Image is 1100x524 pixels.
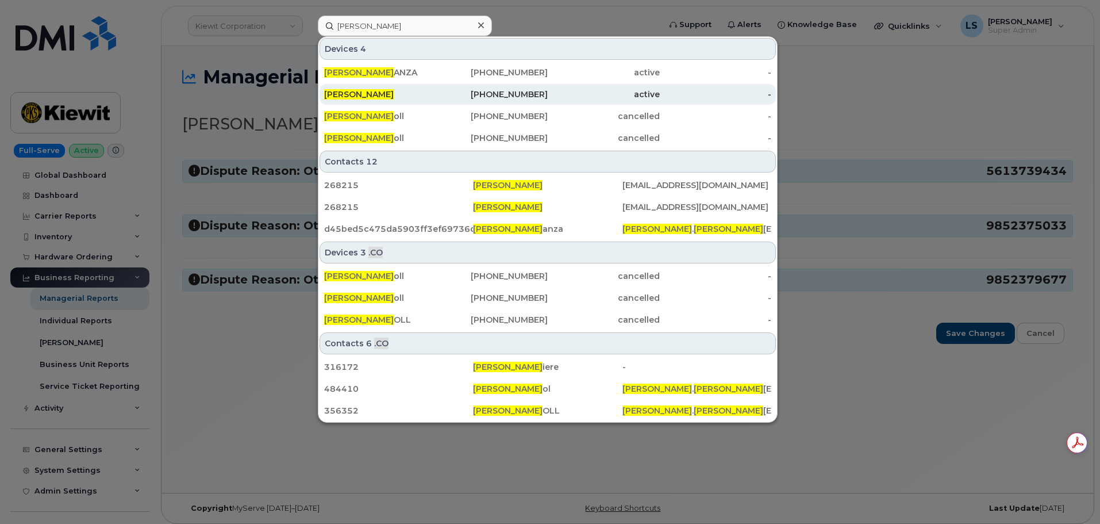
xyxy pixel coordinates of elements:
a: 484410[PERSON_NAME]ol[PERSON_NAME].[PERSON_NAME][EMAIL_ADDRESS][PERSON_NAME][DOMAIN_NAME] [320,378,776,399]
div: . [EMAIL_ADDRESS][DOMAIN_NAME] [622,223,771,235]
div: active [548,89,660,100]
div: - [622,361,771,373]
span: 4 [360,43,366,55]
a: [PERSON_NAME]oll[PHONE_NUMBER]cancelled- [320,288,776,308]
div: - [660,89,772,100]
a: 268215[PERSON_NAME][EMAIL_ADDRESS][DOMAIN_NAME] [320,197,776,217]
a: 268215[PERSON_NAME][EMAIL_ADDRESS][DOMAIN_NAME] [320,175,776,196]
span: [PERSON_NAME] [473,224,543,234]
span: [PERSON_NAME] [622,384,692,394]
a: 316172[PERSON_NAME]iere- [320,357,776,377]
div: OLL [473,405,622,416]
div: - [660,270,772,282]
div: ANZA [324,67,436,78]
div: [EMAIL_ADDRESS][DOMAIN_NAME] [622,201,771,213]
a: d45bed5c475da5903ff3ef69736d4329[PERSON_NAME]anza[PERSON_NAME].[PERSON_NAME][EMAIL_ADDRESS][DOMAI... [320,219,776,239]
div: - [660,132,772,144]
div: cancelled [548,132,660,144]
div: oll [324,270,436,282]
span: .CO [374,338,389,349]
div: cancelled [548,292,660,304]
div: cancelled [548,314,660,326]
div: active [548,67,660,78]
div: 356352 [324,405,473,416]
div: cancelled [548,110,660,122]
span: [PERSON_NAME] [324,315,394,325]
div: - [660,67,772,78]
a: [PERSON_NAME]ANZA[PHONE_NUMBER]active- [320,62,776,83]
span: [PERSON_NAME] [324,133,394,143]
a: [PERSON_NAME]OLL[PHONE_NUMBER]cancelled- [320,309,776,330]
div: Contacts [320,151,776,173]
span: [PERSON_NAME] [694,406,763,416]
div: 268215 [324,201,473,213]
div: 268215 [324,179,473,191]
div: Devices [320,38,776,60]
div: anza [473,223,622,235]
a: 356352[PERSON_NAME]OLL[PERSON_NAME].[PERSON_NAME][EMAIL_ADDRESS][DOMAIN_NAME] [320,400,776,421]
div: Devices [320,242,776,263]
span: .CO [368,247,383,258]
div: - [660,110,772,122]
div: [PHONE_NUMBER] [436,270,548,282]
div: d45bed5c475da5903ff3ef69736d4329 [324,223,473,235]
span: [PERSON_NAME] [622,224,692,234]
div: . [EMAIL_ADDRESS][DOMAIN_NAME] [622,405,771,416]
div: [PHONE_NUMBER] [436,67,548,78]
div: cancelled [548,270,660,282]
div: - [660,314,772,326]
div: iere [473,361,622,373]
a: [PERSON_NAME]oll[PHONE_NUMBER]cancelled- [320,266,776,286]
div: Contacts [320,332,776,354]
div: [PHONE_NUMBER] [436,110,548,122]
span: [PERSON_NAME] [622,406,692,416]
span: [PERSON_NAME] [473,406,543,416]
div: oll [324,110,436,122]
span: [PERSON_NAME] [324,111,394,121]
div: [PHONE_NUMBER] [436,314,548,326]
div: oll [324,132,436,144]
span: 12 [366,156,378,167]
span: [PERSON_NAME] [324,293,394,303]
div: - [660,292,772,304]
div: ol [473,383,622,395]
span: 3 [360,247,366,258]
span: [PERSON_NAME] [694,384,763,394]
div: OLL [324,314,436,326]
span: [PERSON_NAME] [473,202,543,212]
div: [EMAIL_ADDRESS][DOMAIN_NAME] [622,179,771,191]
a: [PERSON_NAME][PHONE_NUMBER]active- [320,84,776,105]
span: [PERSON_NAME] [694,224,763,234]
div: [PHONE_NUMBER] [436,132,548,144]
span: [PERSON_NAME] [324,89,394,100]
span: [PERSON_NAME] [473,362,543,372]
span: 6 [366,338,372,349]
div: 484410 [324,383,473,395]
div: oll [324,292,436,304]
div: . [EMAIL_ADDRESS][PERSON_NAME][DOMAIN_NAME] [622,383,771,395]
div: 316172 [324,361,473,373]
span: [PERSON_NAME] [473,384,543,394]
span: [PERSON_NAME] [324,271,394,281]
span: [PERSON_NAME] [473,180,543,190]
a: [PERSON_NAME]oll[PHONE_NUMBER]cancelled- [320,106,776,127]
a: [PERSON_NAME]oll[PHONE_NUMBER]cancelled- [320,128,776,148]
div: [PHONE_NUMBER] [436,292,548,304]
iframe: Messenger Launcher [1050,474,1091,515]
div: [PHONE_NUMBER] [436,89,548,100]
span: [PERSON_NAME] [324,67,394,78]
